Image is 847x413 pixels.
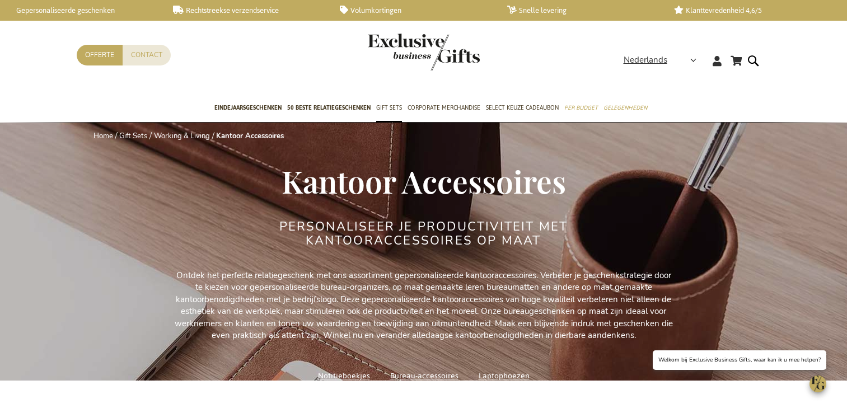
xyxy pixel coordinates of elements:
span: 50 beste relatiegeschenken [287,102,371,114]
span: Eindejaarsgeschenken [214,102,282,114]
a: Offerte [77,45,123,65]
a: Gepersonaliseerde geschenken [6,6,155,15]
a: Gift Sets [119,131,147,141]
a: Laptophoezen [479,368,530,383]
a: Snelle levering [507,6,657,15]
span: Gelegenheden [603,102,647,114]
span: Select Keuze Cadeaubon [486,102,559,114]
a: Volumkortingen [340,6,489,15]
h2: Personaliseer je productiviteit met kantooraccessoires op maat [214,220,634,247]
span: Corporate Merchandise [408,102,480,114]
a: Home [93,131,113,141]
p: Ontdek het perfecte relatiegeschenk met ons assortiment gepersonaliseerde kantooraccessoires. Ver... [172,270,676,342]
strong: Kantoor Accessoires [216,131,284,141]
span: Kantoor Accessoires [282,160,566,201]
div: Nederlands [624,54,704,67]
a: Bureau-accessoires [390,368,458,383]
a: Working & Living [154,131,210,141]
img: Exclusive Business gifts logo [368,34,480,71]
a: Klanttevredenheid 4,6/5 [674,6,823,15]
span: Gift Sets [376,102,402,114]
a: Contact [123,45,171,65]
a: store logo [368,34,424,71]
a: Notitieboekjes [318,368,370,383]
span: Nederlands [624,54,667,67]
span: Per Budget [564,102,598,114]
a: Rechtstreekse verzendservice [173,6,322,15]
